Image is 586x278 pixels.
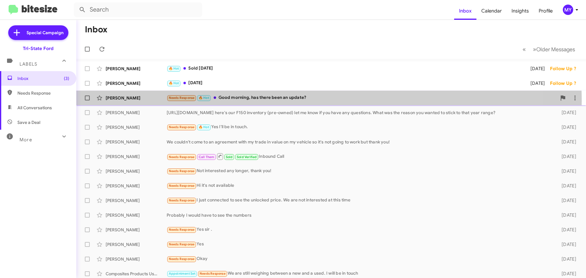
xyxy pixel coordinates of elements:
span: Sold [226,155,233,159]
div: [DATE] [552,212,581,218]
span: Special Campaign [27,30,63,36]
div: Not interested any longer, thank you! [167,168,552,175]
div: Probably I would have to see the numbers [167,212,552,218]
div: [DATE] [552,197,581,204]
a: Inbox [454,2,476,20]
span: Needs Response [169,125,195,129]
div: [DATE] [552,168,581,174]
div: [PERSON_NAME] [106,241,167,247]
div: [DATE] [552,256,581,262]
div: [DATE] [167,80,523,87]
div: [PERSON_NAME] [106,66,167,72]
div: [DATE] [552,110,581,116]
span: More [20,137,32,143]
span: Needs Response [200,272,226,276]
div: [PERSON_NAME] [106,95,167,101]
div: Hi it's not available [167,182,552,189]
a: Profile [534,2,558,20]
span: Appointment Set [169,272,196,276]
span: Save a Deal [17,119,40,125]
div: Yes sir . [167,226,552,233]
div: Composites Products Usa Inc [106,271,167,277]
nav: Page navigation example [519,43,579,56]
span: Needs Response [169,184,195,188]
span: Needs Response [17,90,69,96]
div: I just connected to see the unlocked price. We are not interested at this time [167,197,552,204]
div: [PERSON_NAME] [106,256,167,262]
h1: Inbox [85,25,107,34]
div: Inbound Call [167,153,552,160]
span: » [533,45,536,53]
div: [DATE] [523,80,550,86]
span: Needs Response [169,228,195,232]
span: Call Them [199,155,215,159]
div: We couldn't come to an agreement with my trade in value on my vehicle so it's not going to work b... [167,139,552,145]
div: [DATE] [552,139,581,145]
span: Needs Response [169,257,195,261]
div: [PERSON_NAME] [106,227,167,233]
span: Needs Response [169,155,195,159]
div: [DATE] [552,183,581,189]
div: [PERSON_NAME] [106,139,167,145]
span: Needs Response [169,96,195,100]
a: Insights [507,2,534,20]
div: [PERSON_NAME] [106,168,167,174]
div: [DATE] [552,241,581,247]
button: Previous [519,43,530,56]
div: [PERSON_NAME] [106,110,167,116]
div: Follow Up ? [550,66,581,72]
span: Inbox [17,75,69,81]
span: Older Messages [536,46,575,53]
div: [PERSON_NAME] [106,183,167,189]
div: [DATE] [552,124,581,130]
div: Okay [167,255,552,262]
a: Special Campaign [8,25,68,40]
a: Calendar [476,2,507,20]
button: Next [529,43,579,56]
div: [PERSON_NAME] [106,197,167,204]
span: (3) [64,75,69,81]
div: [PERSON_NAME] [106,212,167,218]
div: [PERSON_NAME] [106,153,167,160]
div: [DATE] [552,271,581,277]
div: [PERSON_NAME] [106,124,167,130]
div: [DATE] [523,66,550,72]
div: We are still weighing between a new and a used. I will be in touch [167,270,552,277]
div: [DATE] [552,227,581,233]
div: [URL][DOMAIN_NAME] here's our F150 inventory (pre-owned) let me know if you have any questions. W... [167,110,552,116]
div: [PERSON_NAME] [106,80,167,86]
input: Search [74,2,202,17]
span: 🔥 Hot [199,96,209,100]
button: MY [558,5,579,15]
span: « [523,45,526,53]
span: Needs Response [169,169,195,173]
span: Needs Response [169,242,195,246]
div: [DATE] [552,153,581,160]
span: 🔥 Hot [199,125,209,129]
div: Good morning, has there been an update? [167,94,557,101]
span: Labels [20,61,37,67]
span: 🔥 Hot [169,67,179,70]
span: Sold Verified [237,155,257,159]
div: Sold [DATE] [167,65,523,72]
div: Tri-State Ford [23,45,53,52]
div: MY [563,5,573,15]
div: Yes I'll be in touch. [167,124,552,131]
span: Needs Response [169,198,195,202]
div: Follow Up ? [550,80,581,86]
div: Yes [167,241,552,248]
span: 🔥 Hot [169,81,179,85]
span: All Conversations [17,105,52,111]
